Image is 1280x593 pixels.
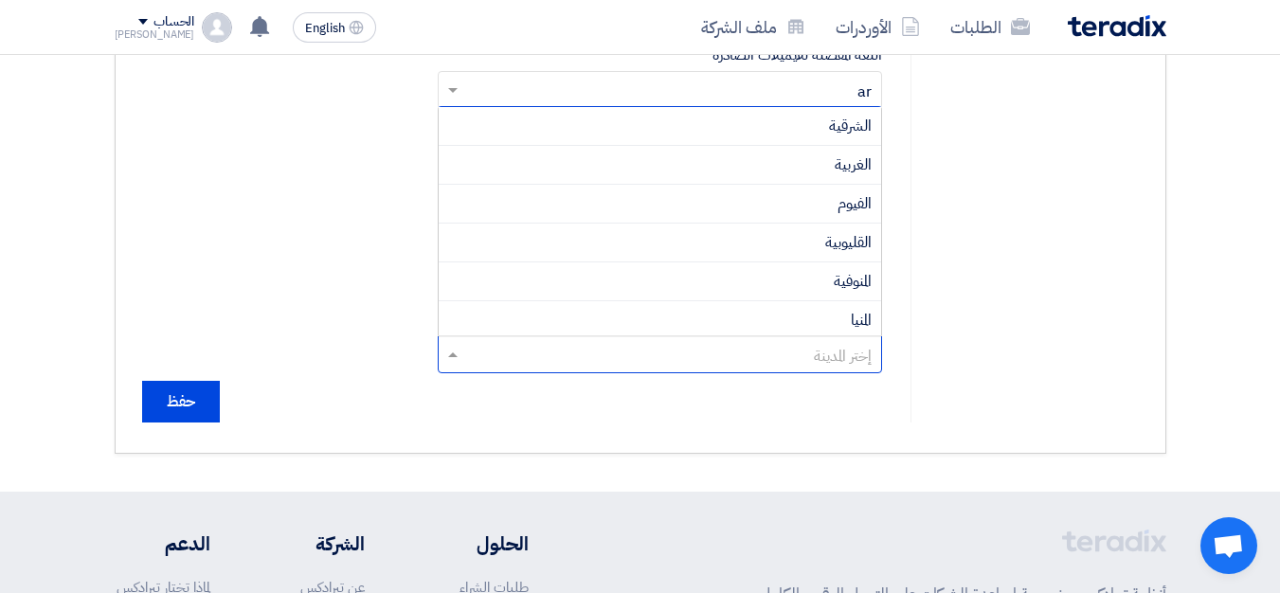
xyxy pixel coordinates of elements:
div: [PERSON_NAME] [115,29,195,40]
button: English [293,12,376,43]
span: المنيا [851,309,872,332]
span: القليوبية [825,231,872,254]
div: Open chat [1200,517,1257,574]
span: الشرقية [829,115,872,137]
input: حفظ [142,381,220,422]
span: الفيوم [838,192,872,215]
span: English [305,22,345,35]
div: الحساب [153,14,194,30]
a: ملف الشركة [686,5,820,49]
img: Teradix logo [1068,15,1166,37]
a: الأوردرات [820,5,935,49]
li: الشركة [266,530,365,558]
li: الدعم [115,530,210,558]
span: المنوفية [834,270,872,293]
a: الطلبات [935,5,1045,49]
label: اللغة المفضلة للايميلات الصادرة [712,44,882,66]
li: الحلول [422,530,529,558]
span: الغربية [835,153,872,176]
img: profile_test.png [202,12,232,43]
